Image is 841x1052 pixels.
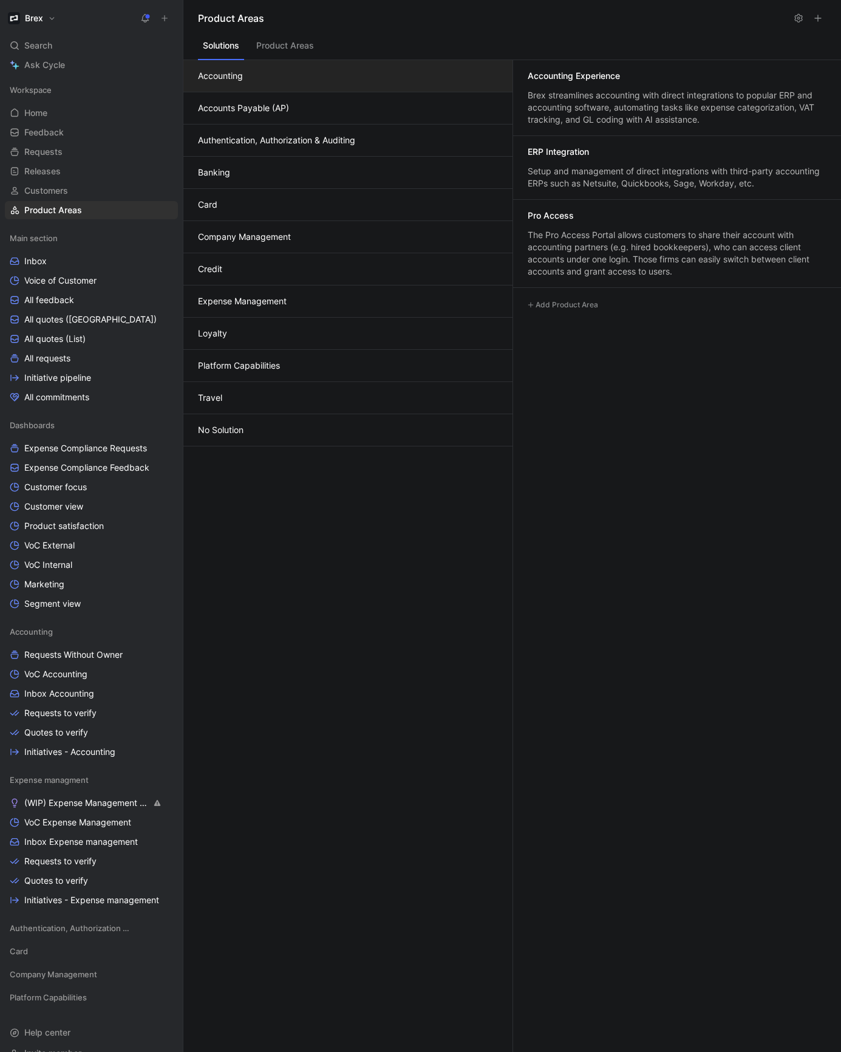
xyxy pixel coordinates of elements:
span: Platform Capabilities [10,991,87,1003]
a: Expense Compliance Feedback [5,459,178,477]
span: Initiatives - Accounting [24,746,115,758]
a: Customer view [5,497,178,516]
span: VoC Accounting [24,668,87,680]
button: Solutions [198,37,244,60]
span: Help center [24,1027,70,1037]
a: VoC Expense Management [5,813,178,832]
a: Quotes to verify [5,872,178,890]
a: Product Areas [5,201,178,219]
span: Product satisfaction [24,520,104,532]
a: Inbox Accounting [5,685,178,703]
span: Inbox Accounting [24,688,94,700]
h1: Product Areas [198,11,788,26]
a: All quotes ([GEOGRAPHIC_DATA]) [5,310,178,329]
span: Quotes to verify [24,726,88,739]
button: Authentication, Authorization & Auditing [183,125,512,157]
button: Accounts Payable (AP) [183,92,512,125]
span: Requests Without Owner [24,649,123,661]
a: Initiatives - Accounting [5,743,178,761]
div: Card [5,942,178,960]
div: Workspace [5,81,178,99]
a: Expense Compliance Requests [5,439,178,457]
span: Accounting [10,626,53,638]
span: Requests to verify [24,855,97,867]
div: Platform Capabilities [5,988,178,1006]
span: Expense Compliance Requests [24,442,147,454]
div: Accounting [5,623,178,641]
img: Brex [8,12,20,24]
div: Main section [5,229,178,247]
div: Platform Capabilities [5,988,178,1010]
span: Customers [24,185,68,197]
span: Quotes to verify [24,875,88,887]
button: Banking [183,157,512,189]
a: VoC External [5,536,178,555]
a: Segment view [5,595,178,613]
span: (WIP) Expense Management Problems [24,797,149,809]
button: Credit [183,253,512,285]
span: Requests [24,146,63,158]
span: Main section [10,232,58,244]
a: All feedback [5,291,178,309]
button: No Solution [183,414,512,446]
span: Initiative pipeline [24,372,91,384]
span: Ask Cycle [24,58,65,72]
a: Ask Cycle [5,56,178,74]
span: VoC Expense Management [24,816,131,828]
span: Inbox Expense management [24,836,138,848]
div: ERP Integration [528,146,589,158]
span: Product Areas [24,204,82,216]
span: Initiatives - Expense management [24,894,159,906]
div: Authentication, Authorization & Auditing [5,919,178,941]
a: Requests Without Owner [5,646,178,664]
span: Card [10,945,28,957]
div: Authentication, Authorization & Auditing [5,919,178,937]
a: Inbox Expense management [5,833,178,851]
a: All quotes (List) [5,330,178,348]
span: Segment view [24,598,81,610]
span: All quotes (List) [24,333,86,345]
a: VoC Internal [5,556,178,574]
span: VoC Internal [24,559,72,571]
a: Releases [5,162,178,180]
span: All quotes ([GEOGRAPHIC_DATA]) [24,313,157,326]
span: Search [24,38,52,53]
div: Dashboards [5,416,178,434]
button: Platform Capabilities [183,350,512,382]
a: Requests to verify [5,852,178,870]
a: Feedback [5,123,178,142]
button: Expense Management [183,285,512,318]
span: All commitments [24,391,89,403]
div: Setup and management of direct integrations with third-party accounting ERPs such as Netsuite, Qu... [528,165,827,190]
a: Product satisfaction [5,517,178,535]
span: Marketing [24,578,64,590]
a: Inbox [5,252,178,270]
div: Search [5,36,178,55]
div: DashboardsExpense Compliance RequestsExpense Compliance FeedbackCustomer focusCustomer viewProduc... [5,416,178,613]
span: Customer focus [24,481,87,493]
div: Expense managment [5,771,178,789]
div: Main sectionInboxVoice of CustomerAll feedbackAll quotes ([GEOGRAPHIC_DATA])All quotes (List)All ... [5,229,178,406]
a: All requests [5,349,178,367]
span: Company Management [10,968,97,980]
a: Marketing [5,575,178,593]
a: Initiative pipeline [5,369,178,387]
span: Expense Compliance Feedback [24,462,149,474]
span: Dashboards [10,419,55,431]
div: Card [5,942,178,964]
span: Voice of Customer [24,275,97,287]
a: (WIP) Expense Management Problems [5,794,178,812]
span: VoC External [24,539,75,552]
div: Accounting Experience [528,70,620,82]
span: Releases [24,165,61,177]
span: All feedback [24,294,74,306]
a: Customer focus [5,478,178,496]
button: Add Product Area [523,298,602,312]
a: VoC Accounting [5,665,178,683]
span: Feedback [24,126,64,138]
a: Requests to verify [5,704,178,722]
button: Travel [183,382,512,414]
button: Accounting [183,60,512,92]
span: Expense managment [10,774,89,786]
a: Initiatives - Expense management [5,891,178,909]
